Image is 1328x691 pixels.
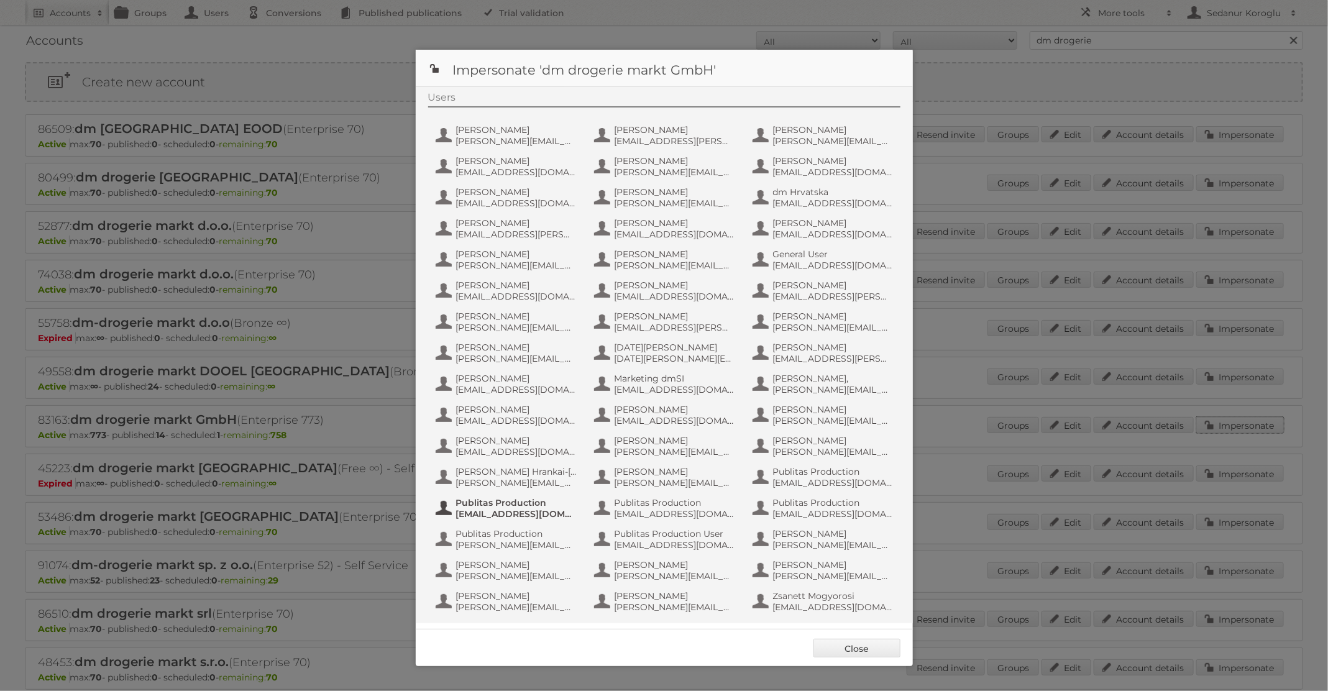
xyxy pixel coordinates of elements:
[615,602,735,613] span: [PERSON_NAME][EMAIL_ADDRESS][PERSON_NAME][DOMAIN_NAME]
[615,435,735,446] span: [PERSON_NAME]
[428,91,900,108] div: Users
[773,435,894,446] span: [PERSON_NAME]
[434,154,580,179] button: [PERSON_NAME] [EMAIL_ADDRESS][DOMAIN_NAME]
[773,135,894,147] span: [PERSON_NAME][EMAIL_ADDRESS][PERSON_NAME][DOMAIN_NAME]
[416,50,913,87] h1: Impersonate 'dm drogerie markt GmbH'
[593,185,739,210] button: [PERSON_NAME] [PERSON_NAME][EMAIL_ADDRESS][DOMAIN_NAME]
[751,154,897,179] button: [PERSON_NAME] [EMAIL_ADDRESS][DOMAIN_NAME]
[456,167,577,178] span: [EMAIL_ADDRESS][DOMAIN_NAME]
[751,278,897,303] button: [PERSON_NAME] [EMAIL_ADDRESS][PERSON_NAME][DOMAIN_NAME]
[615,477,735,488] span: [PERSON_NAME][EMAIL_ADDRESS][DOMAIN_NAME]
[773,590,894,602] span: Zsanett Mogyorosi
[593,154,739,179] button: [PERSON_NAME] [PERSON_NAME][EMAIL_ADDRESS][PERSON_NAME][DOMAIN_NAME]
[751,434,897,459] button: [PERSON_NAME] [PERSON_NAME][EMAIL_ADDRESS][PERSON_NAME][DOMAIN_NAME]
[751,496,897,521] button: Publitas Production [EMAIL_ADDRESS][DOMAIN_NAME]
[456,404,577,415] span: [PERSON_NAME]
[456,198,577,209] span: [EMAIL_ADDRESS][DOMAIN_NAME]
[456,384,577,395] span: [EMAIL_ADDRESS][DOMAIN_NAME]
[593,434,739,459] button: [PERSON_NAME] [PERSON_NAME][EMAIL_ADDRESS][DOMAIN_NAME]
[773,155,894,167] span: [PERSON_NAME]
[751,123,897,148] button: [PERSON_NAME] [PERSON_NAME][EMAIL_ADDRESS][PERSON_NAME][DOMAIN_NAME]
[773,415,894,426] span: [PERSON_NAME][EMAIL_ADDRESS][PERSON_NAME][DOMAIN_NAME]
[615,260,735,271] span: [PERSON_NAME][EMAIL_ADDRESS][DOMAIN_NAME]
[813,639,900,657] a: Close
[615,373,735,384] span: Marketing dmSI
[593,309,739,334] button: [PERSON_NAME] [EMAIL_ADDRESS][PERSON_NAME][DOMAIN_NAME]
[456,155,577,167] span: [PERSON_NAME]
[434,123,580,148] button: [PERSON_NAME] [PERSON_NAME][EMAIL_ADDRESS][DOMAIN_NAME]
[615,590,735,602] span: [PERSON_NAME]
[751,216,897,241] button: [PERSON_NAME] [EMAIL_ADDRESS][DOMAIN_NAME]
[434,247,580,272] button: [PERSON_NAME] [PERSON_NAME][EMAIL_ADDRESS][DOMAIN_NAME]
[615,135,735,147] span: [EMAIL_ADDRESS][PERSON_NAME][DOMAIN_NAME]
[456,291,577,302] span: [EMAIL_ADDRESS][DOMAIN_NAME]
[434,589,580,614] button: [PERSON_NAME] [PERSON_NAME][EMAIL_ADDRESS][DOMAIN_NAME]
[773,217,894,229] span: [PERSON_NAME]
[615,229,735,240] span: [EMAIL_ADDRESS][DOMAIN_NAME]
[593,465,739,490] button: [PERSON_NAME] [PERSON_NAME][EMAIL_ADDRESS][DOMAIN_NAME]
[615,167,735,178] span: [PERSON_NAME][EMAIL_ADDRESS][PERSON_NAME][DOMAIN_NAME]
[773,186,894,198] span: dm Hrvatska
[773,167,894,178] span: [EMAIL_ADDRESS][DOMAIN_NAME]
[615,155,735,167] span: [PERSON_NAME]
[456,311,577,322] span: [PERSON_NAME]
[456,322,577,333] span: [PERSON_NAME][EMAIL_ADDRESS][DOMAIN_NAME]
[434,216,580,241] button: [PERSON_NAME] [EMAIL_ADDRESS][PERSON_NAME][DOMAIN_NAME]
[615,528,735,539] span: Publitas Production User
[456,559,577,570] span: [PERSON_NAME]
[773,373,894,384] span: [PERSON_NAME],
[773,528,894,539] span: [PERSON_NAME]
[434,278,580,303] button: [PERSON_NAME] [EMAIL_ADDRESS][DOMAIN_NAME]
[773,477,894,488] span: [EMAIL_ADDRESS][DOMAIN_NAME]
[456,477,577,488] span: [PERSON_NAME][EMAIL_ADDRESS][DOMAIN_NAME]
[456,570,577,582] span: [PERSON_NAME][EMAIL_ADDRESS][PERSON_NAME][DOMAIN_NAME]
[456,602,577,613] span: [PERSON_NAME][EMAIL_ADDRESS][DOMAIN_NAME]
[456,186,577,198] span: [PERSON_NAME]
[773,602,894,613] span: [EMAIL_ADDRESS][DOMAIN_NAME]
[615,570,735,582] span: [PERSON_NAME][EMAIL_ADDRESS][DOMAIN_NAME]
[456,373,577,384] span: [PERSON_NAME]
[434,185,580,210] button: [PERSON_NAME] [EMAIL_ADDRESS][DOMAIN_NAME]
[773,384,894,395] span: [PERSON_NAME][EMAIL_ADDRESS][DOMAIN_NAME]
[773,559,894,570] span: [PERSON_NAME]
[456,342,577,353] span: [PERSON_NAME]
[773,539,894,551] span: [PERSON_NAME][EMAIL_ADDRESS][DOMAIN_NAME]
[773,124,894,135] span: [PERSON_NAME]
[593,278,739,303] button: [PERSON_NAME] [EMAIL_ADDRESS][DOMAIN_NAME]
[593,372,739,396] button: Marketing dmSI [EMAIL_ADDRESS][DOMAIN_NAME]
[751,341,897,365] button: [PERSON_NAME] [EMAIL_ADDRESS][PERSON_NAME][DOMAIN_NAME]
[615,559,735,570] span: [PERSON_NAME]
[615,198,735,209] span: [PERSON_NAME][EMAIL_ADDRESS][DOMAIN_NAME]
[773,353,894,364] span: [EMAIL_ADDRESS][PERSON_NAME][DOMAIN_NAME]
[751,589,897,614] button: Zsanett Mogyorosi [EMAIL_ADDRESS][DOMAIN_NAME]
[593,589,739,614] button: [PERSON_NAME] [PERSON_NAME][EMAIL_ADDRESS][PERSON_NAME][DOMAIN_NAME]
[773,322,894,333] span: [PERSON_NAME][EMAIL_ADDRESS][PERSON_NAME][DOMAIN_NAME]
[773,280,894,291] span: [PERSON_NAME]
[456,229,577,240] span: [EMAIL_ADDRESS][PERSON_NAME][DOMAIN_NAME]
[615,404,735,415] span: [PERSON_NAME]
[456,466,577,477] span: [PERSON_NAME] Hrankai-[PERSON_NAME]
[615,415,735,426] span: [EMAIL_ADDRESS][DOMAIN_NAME]
[456,590,577,602] span: [PERSON_NAME]
[456,446,577,457] span: [EMAIL_ADDRESS][DOMAIN_NAME]
[456,528,577,539] span: Publitas Production
[593,496,739,521] button: Publitas Production [EMAIL_ADDRESS][DOMAIN_NAME]
[751,403,897,428] button: [PERSON_NAME] [PERSON_NAME][EMAIL_ADDRESS][PERSON_NAME][DOMAIN_NAME]
[593,403,739,428] button: [PERSON_NAME] [EMAIL_ADDRESS][DOMAIN_NAME]
[773,342,894,353] span: [PERSON_NAME]
[434,403,580,428] button: [PERSON_NAME] [EMAIL_ADDRESS][DOMAIN_NAME]
[773,291,894,302] span: [EMAIL_ADDRESS][PERSON_NAME][DOMAIN_NAME]
[434,527,580,552] button: Publitas Production [PERSON_NAME][EMAIL_ADDRESS][DOMAIN_NAME]
[434,434,580,459] button: [PERSON_NAME] [EMAIL_ADDRESS][DOMAIN_NAME]
[456,124,577,135] span: [PERSON_NAME]
[456,280,577,291] span: [PERSON_NAME]
[751,247,897,272] button: General User [EMAIL_ADDRESS][DOMAIN_NAME]
[615,446,735,457] span: [PERSON_NAME][EMAIL_ADDRESS][DOMAIN_NAME]
[456,415,577,426] span: [EMAIL_ADDRESS][DOMAIN_NAME]
[456,539,577,551] span: [PERSON_NAME][EMAIL_ADDRESS][DOMAIN_NAME]
[615,249,735,260] span: [PERSON_NAME]
[773,466,894,477] span: Publitas Production
[593,123,739,148] button: [PERSON_NAME] [EMAIL_ADDRESS][PERSON_NAME][DOMAIN_NAME]
[434,558,580,583] button: [PERSON_NAME] [PERSON_NAME][EMAIL_ADDRESS][PERSON_NAME][DOMAIN_NAME]
[456,435,577,446] span: [PERSON_NAME]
